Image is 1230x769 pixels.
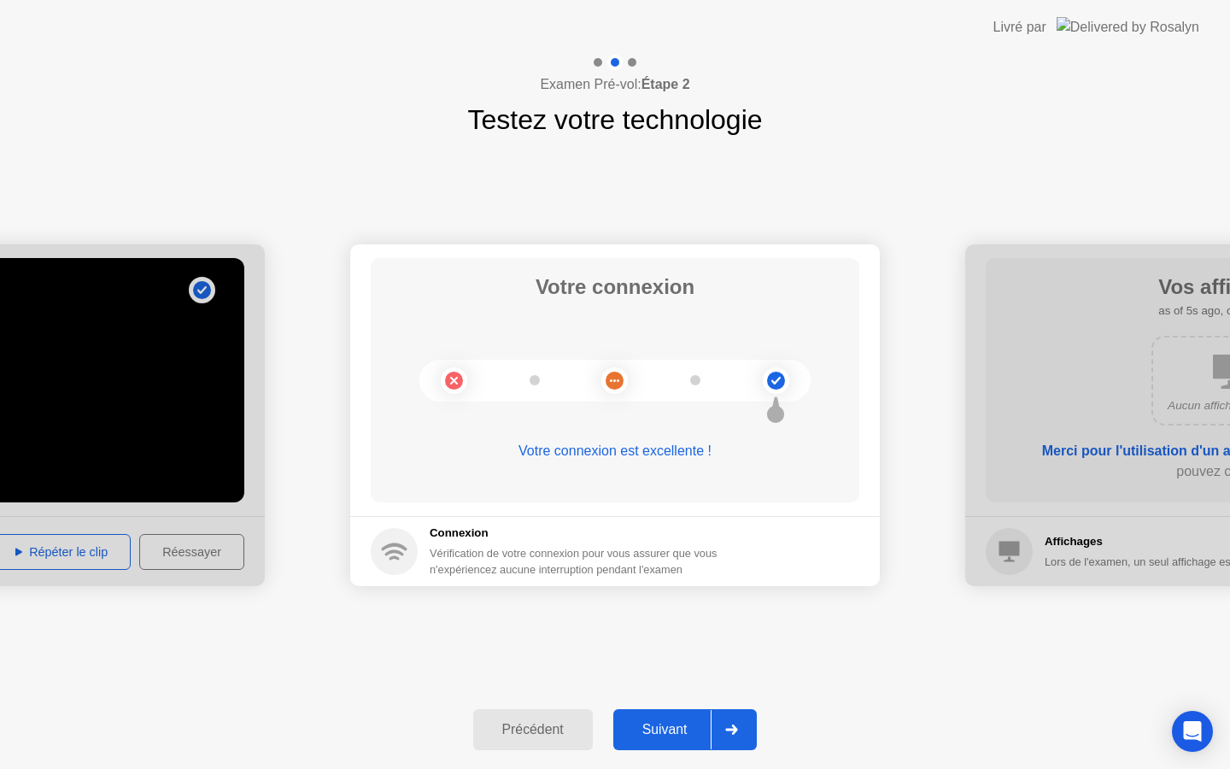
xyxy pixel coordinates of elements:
h1: Votre connexion [536,272,694,302]
div: Open Intercom Messenger [1172,711,1213,752]
b: Étape 2 [641,77,690,91]
div: Vérification de votre connexion pour vous assurer que vous n'expériencez aucune interruption pend... [430,545,718,578]
div: Livré par [993,17,1046,38]
img: Delivered by Rosalyn [1057,17,1199,37]
div: Précédent [478,722,588,737]
button: Précédent [473,709,593,750]
div: Votre connexion est excellente ! [371,441,859,461]
div: Suivant [618,722,712,737]
button: Suivant [613,709,758,750]
h1: Testez votre technologie [467,99,762,140]
h5: Connexion [430,525,718,542]
h4: Examen Pré-vol: [540,74,689,95]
